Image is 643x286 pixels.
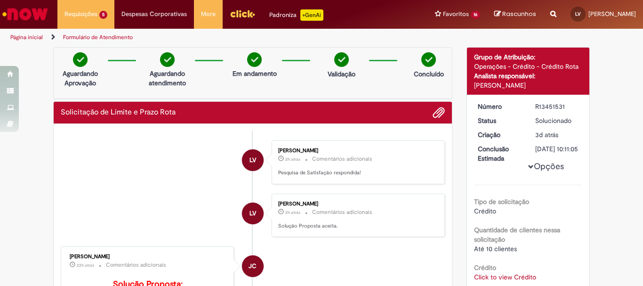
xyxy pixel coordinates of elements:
[575,11,581,17] span: LV
[1,5,49,24] img: ServiceNow
[471,116,529,125] dt: Status
[474,71,583,81] div: Analista responsável:
[145,69,190,88] p: Aguardando atendimento
[474,62,583,71] div: Operações - Crédito - Crédito Rota
[106,261,166,269] small: Comentários adicionais
[421,52,436,67] img: check-circle-green.png
[278,201,435,207] div: [PERSON_NAME]
[471,144,529,163] dt: Conclusão Estimada
[63,33,133,41] a: Formulário de Atendimento
[535,131,558,139] span: 3d atrás
[535,144,579,154] div: [DATE] 10:11:05
[70,254,226,260] div: [PERSON_NAME]
[588,10,636,18] span: [PERSON_NAME]
[57,69,103,88] p: Aguardando Aprovação
[285,210,300,215] span: 2h atrás
[249,255,257,278] span: JC
[278,169,435,177] p: Pesquisa de Satisfação respondida!
[233,69,277,78] p: Em andamento
[242,149,264,171] div: Larissa Camurca Vieira
[474,245,517,253] span: Até 10 clientes
[247,52,262,67] img: check-circle-green.png
[10,33,43,41] a: Página inicial
[77,262,94,268] span: 22h atrás
[7,29,422,46] ul: Trilhas de página
[99,11,107,19] span: 5
[474,81,583,90] div: [PERSON_NAME]
[249,202,256,225] span: LV
[535,130,579,139] div: 27/08/2025 10:35:37
[285,156,300,162] time: 29/08/2025 14:35:34
[471,130,529,139] dt: Criação
[443,9,469,19] span: Favoritos
[328,69,355,79] p: Validação
[474,263,496,272] b: Crédito
[121,9,187,19] span: Despesas Corporativas
[502,9,536,18] span: Rascunhos
[334,52,349,67] img: check-circle-green.png
[160,52,175,67] img: check-circle-green.png
[300,9,323,21] p: +GenAi
[535,116,579,125] div: Solucionado
[474,273,536,281] a: Click to view Crédito
[278,222,435,230] p: Solução Proposta aceita.
[535,131,558,139] time: 27/08/2025 10:35:37
[285,156,300,162] span: 2h atrás
[230,7,255,21] img: click_logo_yellow_360x200.png
[433,106,445,119] button: Adicionar anexos
[249,149,256,172] span: LV
[64,9,97,19] span: Requisições
[474,226,560,244] b: Quantidade de clientes nessa solicitação
[535,102,579,111] div: R13451531
[474,197,529,206] b: Tipo de solicitação
[474,52,583,62] div: Grupo de Atribuição:
[278,148,435,154] div: [PERSON_NAME]
[312,155,372,163] small: Comentários adicionais
[285,210,300,215] time: 29/08/2025 14:35:25
[242,255,264,277] div: Jonas Correia
[471,11,480,19] span: 16
[77,262,94,268] time: 28/08/2025 19:09:26
[269,9,323,21] div: Padroniza
[201,9,216,19] span: More
[73,52,88,67] img: check-circle-green.png
[61,108,176,117] h2: Solicitação de Limite e Prazo Rota Histórico de tíquete
[242,203,264,224] div: Larissa Camurca Vieira
[474,207,496,215] span: Crédito
[414,69,444,79] p: Concluído
[471,102,529,111] dt: Número
[312,208,372,216] small: Comentários adicionais
[494,10,536,19] a: Rascunhos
